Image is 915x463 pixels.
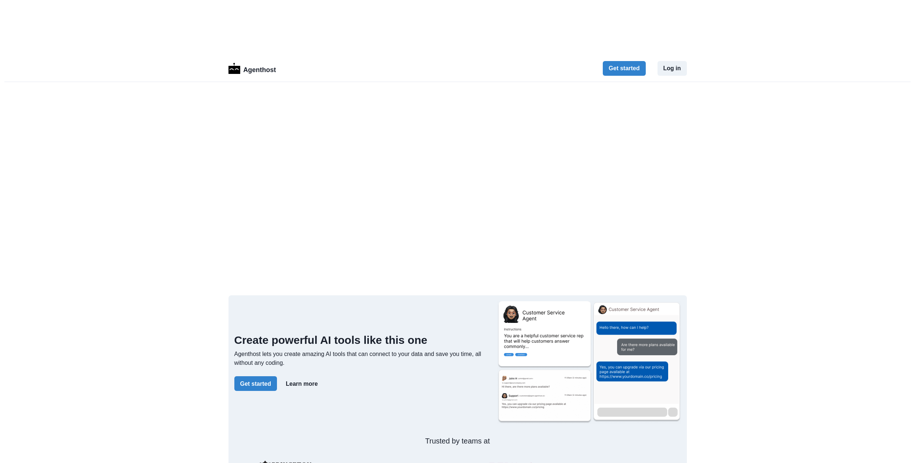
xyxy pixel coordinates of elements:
p: Trusted by teams at [234,435,681,446]
a: LogoAgenthost [228,62,276,75]
p: Agenthost lets you create amazing AI tools that can connect to your data and save you time, all w... [234,350,491,367]
iframe: Song Lyric Generator [228,97,687,281]
button: Get started [234,376,277,391]
p: Agenthost [243,62,276,75]
img: Logo [228,63,241,74]
img: Agenthost.ai [497,301,681,424]
button: Learn more [280,376,324,391]
button: Log in [658,61,687,76]
button: Get started [603,61,645,76]
h2: Create powerful AI tools like this one [234,334,491,347]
